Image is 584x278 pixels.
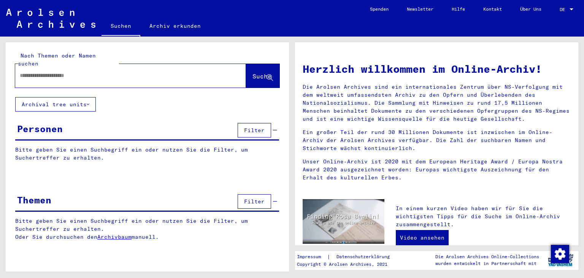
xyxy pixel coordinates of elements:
[140,17,210,35] a: Archiv erkunden
[102,17,140,37] a: Suchen
[15,146,279,162] p: Bitte geben Sie einen Suchbegriff ein oder nutzen Sie die Filter, um Suchertreffer zu erhalten.
[252,72,271,80] span: Suche
[297,253,399,261] div: |
[97,233,132,240] a: Archivbaum
[303,158,571,182] p: Unser Online-Archiv ist 2020 mit dem European Heritage Award / Europa Nostra Award 2020 ausgezeic...
[551,245,569,263] img: Zustimmung ändern
[6,9,95,28] img: Arolsen_neg.svg
[546,251,575,270] img: yv_logo.png
[244,127,265,134] span: Filter
[246,64,279,88] button: Suche
[303,61,571,77] h1: Herzlich willkommen im Online-Archiv!
[238,194,271,209] button: Filter
[238,123,271,137] button: Filter
[330,253,399,261] a: Datenschutzerklärung
[303,199,384,244] img: video.jpg
[297,253,327,261] a: Impressum
[18,52,96,67] mat-label: Nach Themen oder Namen suchen
[15,97,96,112] button: Archival tree units
[15,217,279,241] p: Bitte geben Sie einen Suchbegriff ein oder nutzen Sie die Filter, um Suchertreffer zu erhalten. O...
[303,128,571,152] p: Ein großer Teil der rund 30 Millionen Dokumente ist inzwischen im Online-Archiv der Arolsen Archi...
[244,198,265,205] span: Filter
[396,205,571,228] p: In einem kurzen Video haben wir für Sie die wichtigsten Tipps für die Suche im Online-Archiv zusa...
[396,230,449,245] a: Video ansehen
[435,253,539,260] p: Die Arolsen Archives Online-Collections
[297,261,399,268] p: Copyright © Arolsen Archives, 2021
[435,260,539,267] p: wurden entwickelt in Partnerschaft mit
[17,122,63,136] div: Personen
[17,193,51,207] div: Themen
[560,7,568,12] span: DE
[551,244,569,263] div: Zustimmung ändern
[303,83,571,123] p: Die Arolsen Archives sind ein internationales Zentrum über NS-Verfolgung mit dem weltweit umfasse...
